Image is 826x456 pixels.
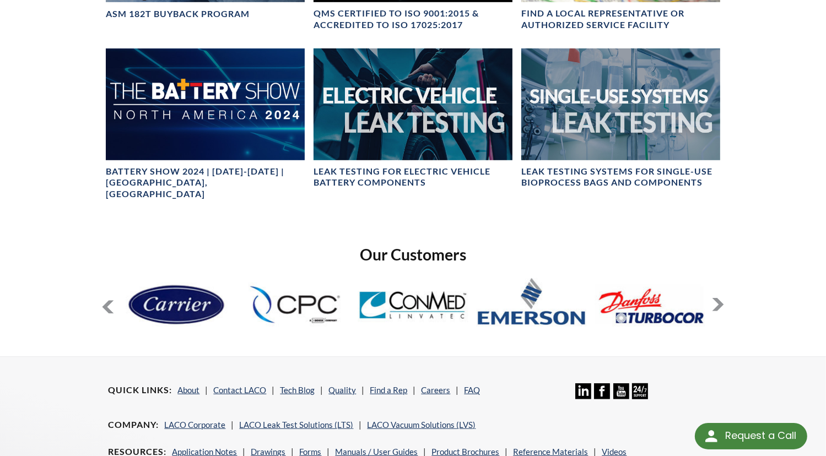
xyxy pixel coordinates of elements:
[632,391,648,401] a: 24/7 Support
[101,245,724,265] h2: Our Customers
[464,385,480,395] a: FAQ
[595,274,705,335] img: Danfoss-Turbocor.jpg
[421,385,450,395] a: Careers
[280,385,315,395] a: Tech Blog
[521,8,720,31] h4: FIND A LOCAL REPRESENTATIVE OR AUTHORIZED SERVICE FACILITY
[314,8,512,31] h4: QMS CERTIFIED to ISO 9001:2015 & Accredited to ISO 17025:2017
[358,274,468,335] img: ConMed.jpg
[106,166,305,200] h4: Battery Show 2024 | [DATE]-[DATE] | [GEOGRAPHIC_DATA], [GEOGRAPHIC_DATA]
[177,385,199,395] a: About
[106,48,305,200] a: The Battery Show 2024 bannerBattery Show 2024 | [DATE]-[DATE] | [GEOGRAPHIC_DATA], [GEOGRAPHIC_DATA]
[108,384,172,396] h4: Quick Links
[239,420,353,430] a: LACO Leak Test Solutions (LTS)
[328,385,356,395] a: Quality
[521,48,720,189] a: Single-Use Systems BannerLeak Testing Systems for Single-Use Bioprocess Bags and Components
[367,420,476,430] a: LACO Vacuum Solutions (LVS)
[632,383,648,399] img: 24/7 Support Icon
[108,419,159,431] h4: Company
[521,166,720,189] h4: Leak Testing Systems for Single-Use Bioprocess Bags and Components
[106,8,250,20] h4: ASM 182T Buyback Program
[240,274,350,335] img: Colder-Products.jpg
[314,166,512,189] h4: Leak Testing for Electric Vehicle Battery Components
[121,274,231,335] img: Carrier.jpg
[213,385,266,395] a: Contact LACO
[314,48,512,189] a: Electric Vehicle Leak Testing BannerLeak Testing for Electric Vehicle Battery Components
[164,420,225,430] a: LACO Corporate
[725,423,796,448] div: Request a Call
[370,385,407,395] a: Find a Rep
[476,274,586,335] img: Emerson.jpg
[703,427,720,445] img: round button
[695,423,807,449] div: Request a Call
